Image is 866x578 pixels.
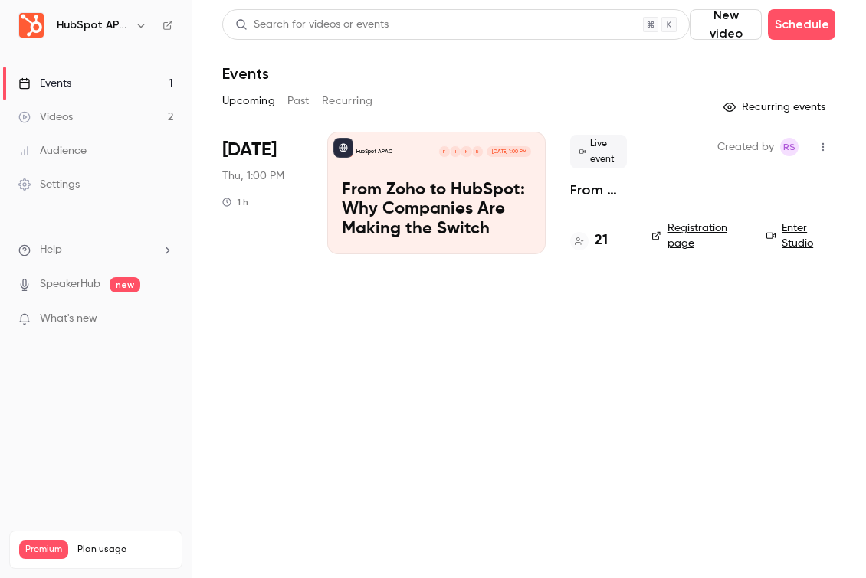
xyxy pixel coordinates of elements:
[235,17,389,33] div: Search for videos or events
[18,242,173,258] li: help-dropdown-opener
[768,9,835,40] button: Schedule
[155,312,173,326] iframe: Noticeable Trigger
[287,89,310,113] button: Past
[110,277,140,292] span: new
[766,220,835,251] a: Enter Studio
[40,276,100,292] a: SpeakerHub
[780,138,799,156] span: Rebecca Sjoberg
[449,145,461,158] div: I
[570,181,627,199] a: From Zoho to HubSpot: Why Companies Are Making the Switch
[595,230,608,251] h4: 21
[222,196,248,208] div: 1 h
[222,138,277,162] span: [DATE]
[651,220,748,251] a: Registration page
[18,177,80,192] div: Settings
[222,64,269,83] h1: Events
[322,89,373,113] button: Recurring
[18,109,73,125] div: Videos
[222,132,303,254] div: Oct 9 Thu, 1:00 PM (Australia/Sydney)
[19,540,68,559] span: Premium
[717,95,835,119] button: Recurring events
[77,544,172,556] span: Plan usage
[438,145,451,158] div: F
[57,18,129,33] h6: HubSpot APAC
[222,89,275,113] button: Upcoming
[40,242,62,258] span: Help
[570,230,608,251] a: 21
[460,145,472,158] div: N
[342,181,531,240] p: From Zoho to HubSpot: Why Companies Are Making the Switch
[690,9,762,40] button: New video
[327,132,546,254] a: From Zoho to HubSpot: Why Companies Are Making the SwitchHubSpot APACRNIF[DATE] 1:00 PMFrom Zoho ...
[18,143,87,158] div: Audience
[717,138,774,156] span: Created by
[783,138,795,156] span: RS
[18,76,71,91] div: Events
[471,145,484,158] div: R
[222,168,284,184] span: Thu, 1:00 PM
[356,148,392,155] p: HubSpot APAC
[570,135,627,168] span: Live event
[19,13,44,38] img: HubSpot APAC
[40,311,97,327] span: What's new
[487,146,530,157] span: [DATE] 1:00 PM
